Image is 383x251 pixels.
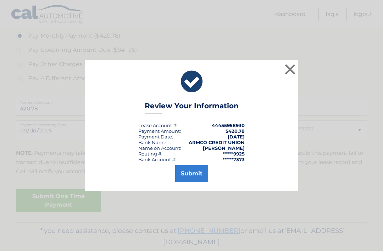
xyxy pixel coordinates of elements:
[138,140,167,145] div: Bank Name:
[138,145,181,151] div: Name on Account:
[175,165,208,182] button: Submit
[226,128,245,134] span: $420.78
[138,134,173,140] div: :
[212,122,245,128] strong: 44455958930
[145,102,239,114] h3: Review Your Information
[228,134,245,140] span: [DATE]
[203,145,245,151] strong: [PERSON_NAME]
[138,128,181,134] div: Payment Amount:
[138,134,172,140] span: Payment Date
[138,151,162,157] div: Routing #:
[138,122,177,128] div: Lease Account #:
[283,62,297,76] button: ×
[189,140,245,145] strong: ARMCO CREDIT UNION
[138,157,176,162] div: Bank Account #:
